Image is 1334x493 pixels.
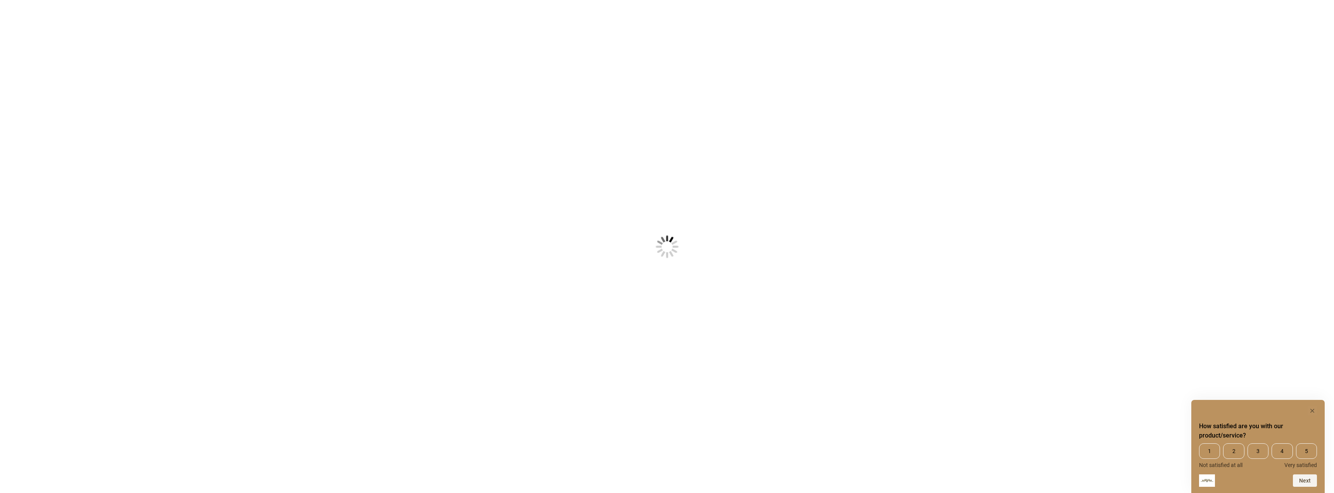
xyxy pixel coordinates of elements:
[1199,462,1242,468] span: Not satisfied at all
[1248,443,1268,459] span: 3
[1223,443,1244,459] span: 2
[1284,462,1317,468] span: Very satisfied
[1199,406,1317,487] div: How satisfied are you with our product/service? Select an option from 1 to 5, with 1 being Not sa...
[1293,474,1317,487] button: Next question
[1199,443,1220,459] span: 1
[1272,443,1293,459] span: 4
[1199,422,1317,440] h2: How satisfied are you with our product/service? Select an option from 1 to 5, with 1 being Not sa...
[1296,443,1317,459] span: 5
[1199,443,1317,468] div: How satisfied are you with our product/service? Select an option from 1 to 5, with 1 being Not sa...
[1308,406,1317,415] button: Hide survey
[617,197,717,296] img: Loading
